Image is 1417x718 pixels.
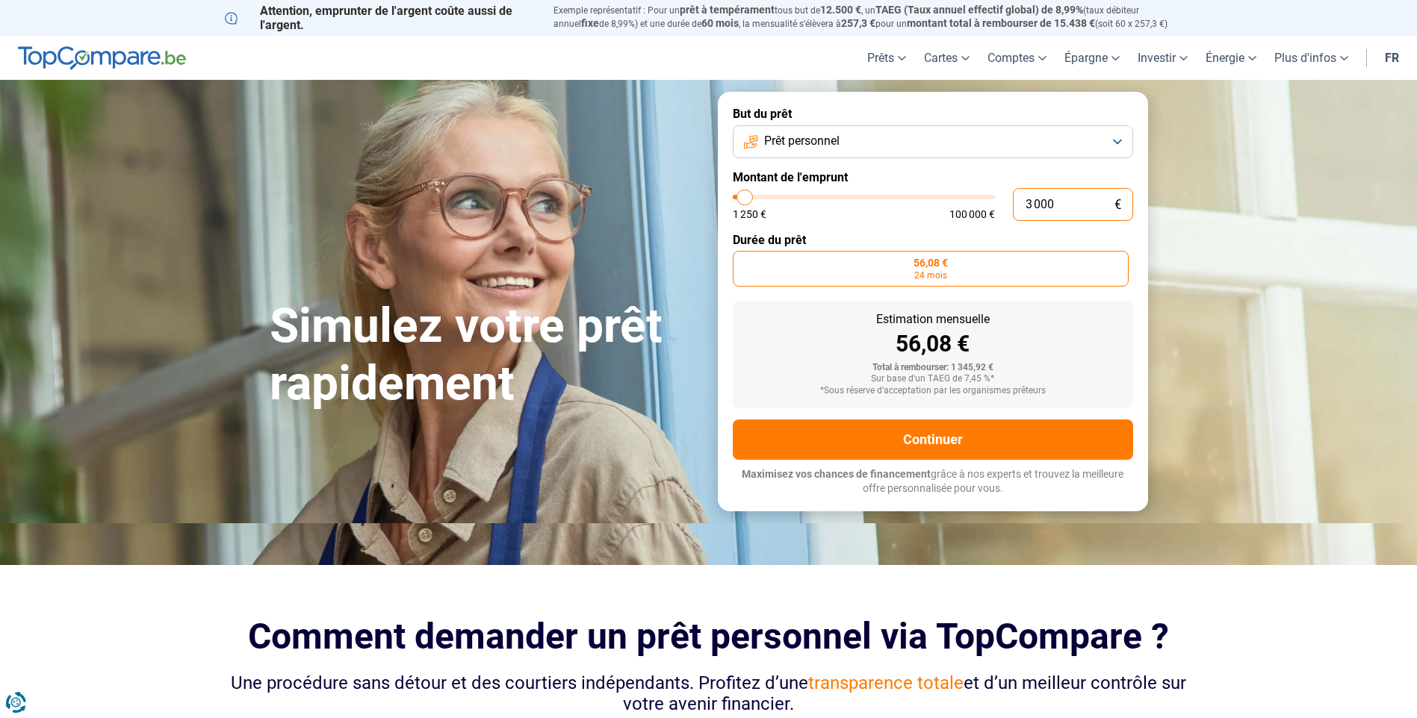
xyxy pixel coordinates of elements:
a: Plus d'infos [1265,36,1357,80]
span: 100 000 € [949,209,995,219]
span: € [1114,199,1121,211]
span: 1 250 € [733,209,766,219]
a: Épargne [1055,36,1129,80]
span: 12.500 € [820,4,861,16]
div: 56,08 € [745,333,1121,355]
a: Prêts [858,36,915,80]
span: TAEG (Taux annuel effectif global) de 8,99% [875,4,1083,16]
label: Montant de l'emprunt [733,170,1133,184]
p: grâce à nos experts et trouvez la meilleure offre personnalisée pour vous. [733,467,1133,496]
img: TopCompare [18,46,186,70]
label: Durée du prêt [733,233,1133,247]
a: Cartes [915,36,979,80]
label: But du prêt [733,107,1133,121]
p: Exemple représentatif : Pour un tous but de , un (taux débiteur annuel de 8,99%) et une durée de ... [554,4,1193,31]
span: montant total à rembourser de 15.438 € [907,17,1095,29]
span: Prêt personnel [764,133,840,149]
a: Comptes [979,36,1055,80]
span: 56,08 € [914,257,948,268]
span: fixe [581,17,599,29]
span: Maximisez vos chances de financement [742,468,931,480]
div: Total à rembourser: 1 345,92 € [745,363,1121,373]
button: Prêt personnel [733,125,1133,158]
h1: Simulez votre prêt rapidement [270,298,700,413]
a: fr [1376,36,1408,80]
h2: Comment demander un prêt personnel via TopCompare ? [225,616,1193,657]
button: Continuer [733,419,1133,460]
span: 24 mois [914,271,947,280]
div: *Sous réserve d'acceptation par les organismes prêteurs [745,386,1121,396]
a: Investir [1129,36,1197,80]
a: Énergie [1197,36,1265,80]
p: Attention, emprunter de l'argent coûte aussi de l'argent. [225,4,536,32]
div: Une procédure sans détour et des courtiers indépendants. Profitez d’une et d’un meilleur contrôle... [225,672,1193,716]
span: 60 mois [701,17,739,29]
span: prêt à tempérament [680,4,775,16]
span: transparence totale [808,672,964,693]
div: Estimation mensuelle [745,313,1121,325]
div: Sur base d'un TAEG de 7,45 %* [745,374,1121,384]
span: 257,3 € [841,17,875,29]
